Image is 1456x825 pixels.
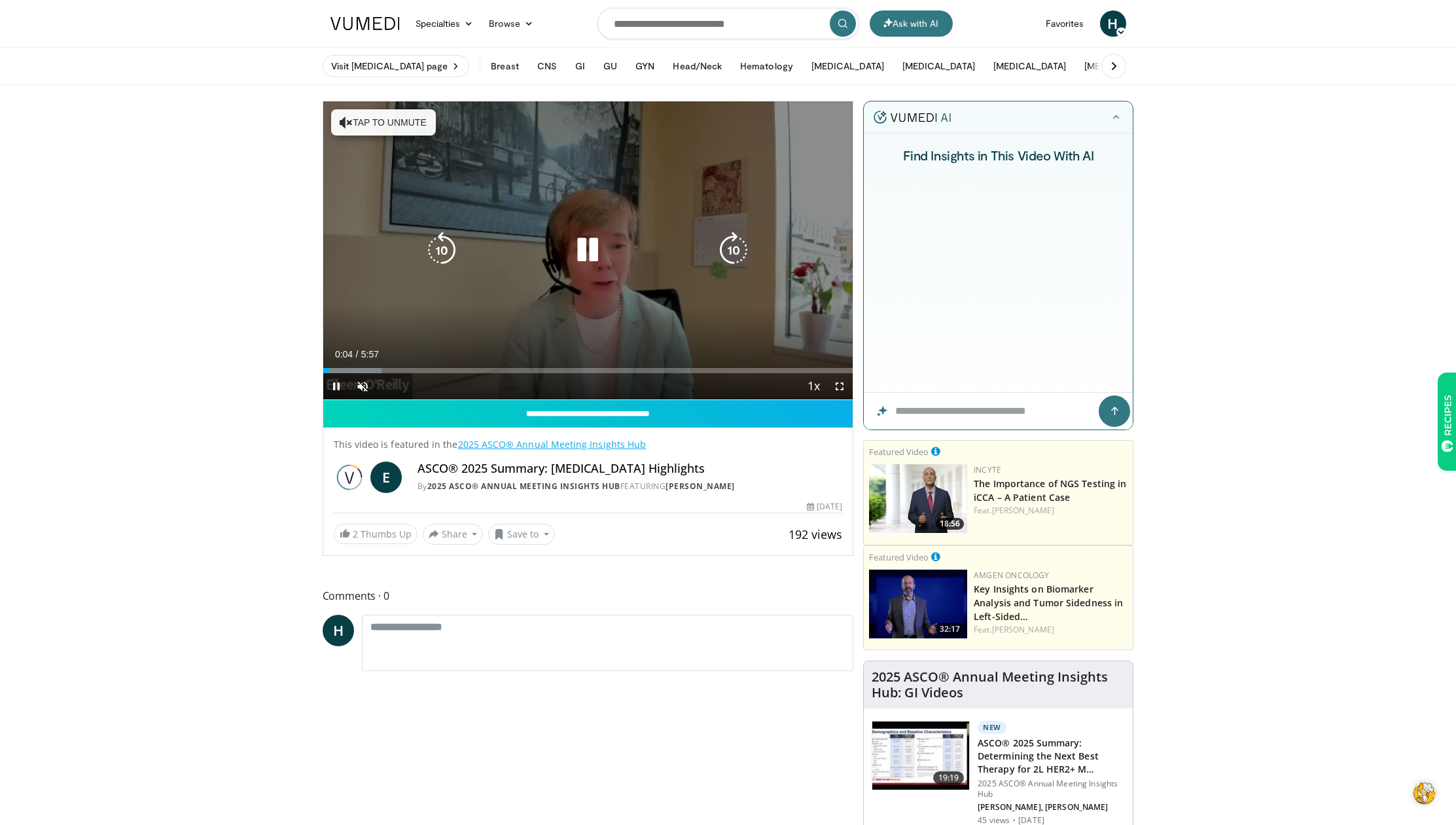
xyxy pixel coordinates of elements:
h4: ASCO® 2025 Summary: [MEDICAL_DATA] Highlights [417,462,843,476]
a: Specialties [408,10,482,37]
a: 2025 ASCO® Annual Meeting Insights Hub [458,438,647,450]
span: 5:57 [361,349,379,359]
button: Save to [488,524,555,545]
button: Head/Neck [665,53,730,79]
a: Favorites [1038,10,1092,37]
button: GU [595,53,625,79]
small: Featured Video [869,551,929,563]
button: GYN [628,53,662,79]
button: Pause [323,373,349,399]
a: H [323,615,354,646]
p: New [978,721,1006,734]
a: 2 Thumbs Up [334,524,417,544]
div: [DATE] [807,501,842,513]
button: Unmute [349,373,376,399]
img: 6827cc40-db74-4ebb-97c5-13e529cfd6fb.png.150x105_q85_crop-smart_upscale.png [869,464,967,533]
button: GI [567,53,593,79]
p: 2025 ASCO® Annual Meeting Insights Hub [978,779,1125,799]
button: [MEDICAL_DATA] [895,53,983,79]
div: Feat. [974,624,1128,636]
img: c728e0fc-900c-474b-a176-648559f2474b.150x105_q85_crop-smart_upscale.jpg [872,722,969,790]
a: 32:17 [869,570,967,638]
a: [PERSON_NAME] [992,624,1054,635]
video-js: Video Player [323,101,853,400]
div: Progress Bar [323,368,853,373]
a: H [1100,10,1126,37]
p: [PERSON_NAME], [PERSON_NAME] [978,802,1125,813]
button: Breast [483,53,526,79]
button: Ask with AI [870,10,953,37]
button: [MEDICAL_DATA] [1076,53,1165,79]
button: [MEDICAL_DATA] [985,53,1074,79]
span: 19:19 [933,771,965,784]
img: 2025 ASCO® Annual Meeting Insights Hub [334,462,365,493]
a: E [370,462,402,493]
a: [PERSON_NAME] [666,481,735,492]
img: 5ecd434b-3529-46b9-a096-7519503420a4.png.150x105_q85_crop-smart_upscale.jpg [869,570,967,638]
h4: 2025 ASCO® Annual Meeting Insights Hub: GI Videos [872,669,1125,701]
a: Browse [481,10,541,37]
a: The Importance of NGS Testing in iCCA – A Patient Case [974,477,1126,504]
button: Tap to unmute [331,109,436,136]
span: 192 views [789,526,842,542]
span: 32:17 [936,623,964,635]
a: Visit [MEDICAL_DATA] page [323,55,470,77]
button: CNS [529,53,565,79]
a: 2025 ASCO® Annual Meeting Insights Hub [427,481,620,492]
input: Search topics, interventions [597,8,859,39]
a: Amgen Oncology [974,570,1049,581]
small: Featured Video [869,446,929,458]
span: / [356,349,359,359]
a: [PERSON_NAME] [992,505,1054,516]
a: Key Insights on Biomarker Analysis and Tumor Sidedness in Left-Sided… [974,583,1123,623]
h4: Find Insights in This Video With AI [881,147,1117,164]
img: vumedi-ai-logo.v2.svg [874,111,951,124]
div: Feat. [974,505,1128,517]
input: Question for the AI [864,393,1133,430]
button: [MEDICAL_DATA] [804,53,892,79]
button: Hematology [732,53,801,79]
span: 2 [353,528,358,540]
a: 18:56 [869,464,967,533]
a: Incyte [974,464,1001,475]
h3: ASCO® 2025 Summary: Determining the Next Best Therapy for 2L HER2+ M… [978,737,1125,776]
button: Share [423,524,484,545]
img: VuMedi Logo [330,17,400,30]
span: 18:56 [936,518,964,530]
span: Comments 0 [323,587,854,604]
div: By FEATURING [417,481,843,492]
button: Fullscreen [826,373,853,399]
p: This video is featured in the [334,438,843,451]
button: Playback Rate [800,373,826,399]
span: 0:04 [335,349,353,359]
